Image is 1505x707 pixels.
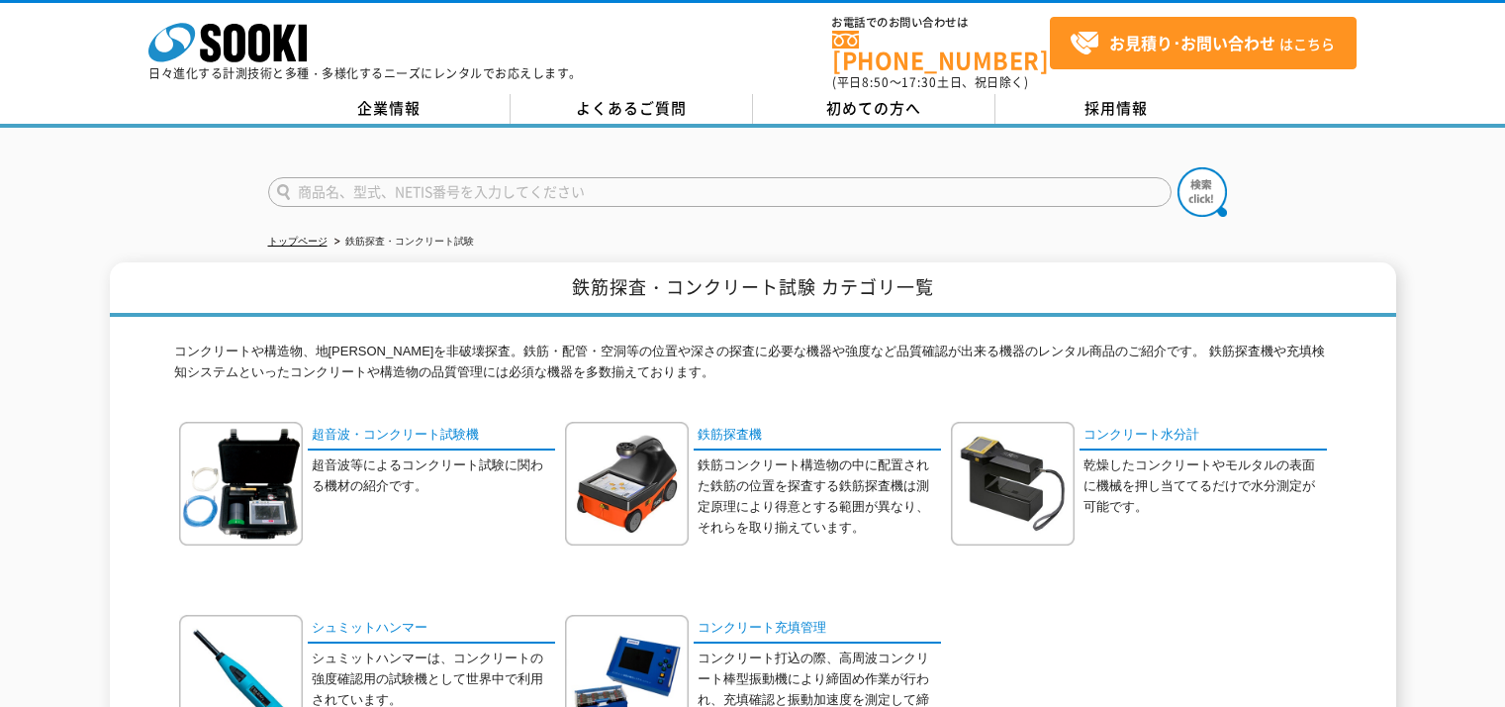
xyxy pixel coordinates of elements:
[901,73,937,91] span: 17:30
[694,615,941,644] a: コンクリート充填管理
[698,455,941,538] p: 鉄筋コンクリート構造物の中に配置された鉄筋の位置を探査する鉄筋探査機は測定原理により得意とする範囲が異なり、それらを取り揃えています。
[832,73,1028,91] span: (平日 ～ 土日、祝日除く)
[511,94,753,124] a: よくあるご質問
[1080,422,1327,451] a: コンクリート水分計
[694,422,941,451] a: 鉄筋探査機
[308,615,555,644] a: シュミットハンマー
[330,232,474,252] li: 鉄筋探査・コンクリート試験
[268,94,511,124] a: 企業情報
[832,31,1050,71] a: [PHONE_NUMBER]
[1177,167,1227,217] img: btn_search.png
[110,262,1396,317] h1: 鉄筋探査・コンクリート試験 カテゴリ一覧
[951,422,1075,546] img: コンクリート水分計
[148,67,582,79] p: 日々進化する計測技術と多種・多様化するニーズにレンタルでお応えします。
[179,422,303,546] img: 超音波・コンクリート試験機
[174,342,1332,393] p: コンクリートや構造物、地[PERSON_NAME]を非破壊探査。鉄筋・配管・空洞等の位置や深さの探査に必要な機器や強度など品質確認が出来る機器のレンタル商品のご紹介です。 鉄筋探査機や充填検知シ...
[826,97,921,119] span: 初めての方へ
[565,422,689,546] img: 鉄筋探査機
[312,455,555,497] p: 超音波等によるコンクリート試験に関わる機材の紹介です。
[1050,17,1357,69] a: お見積り･お問い合わせはこちら
[268,236,328,247] a: トップページ
[1109,31,1275,54] strong: お見積り･お問い合わせ
[832,17,1050,29] span: お電話でのお問い合わせは
[995,94,1238,124] a: 採用情報
[862,73,890,91] span: 8:50
[308,422,555,451] a: 超音波・コンクリート試験機
[753,94,995,124] a: 初めての方へ
[268,177,1172,207] input: 商品名、型式、NETIS番号を入力してください
[1070,29,1335,58] span: はこちら
[1083,455,1327,517] p: 乾燥したコンクリートやモルタルの表面に機械を押し当ててるだけで水分測定が可能です。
